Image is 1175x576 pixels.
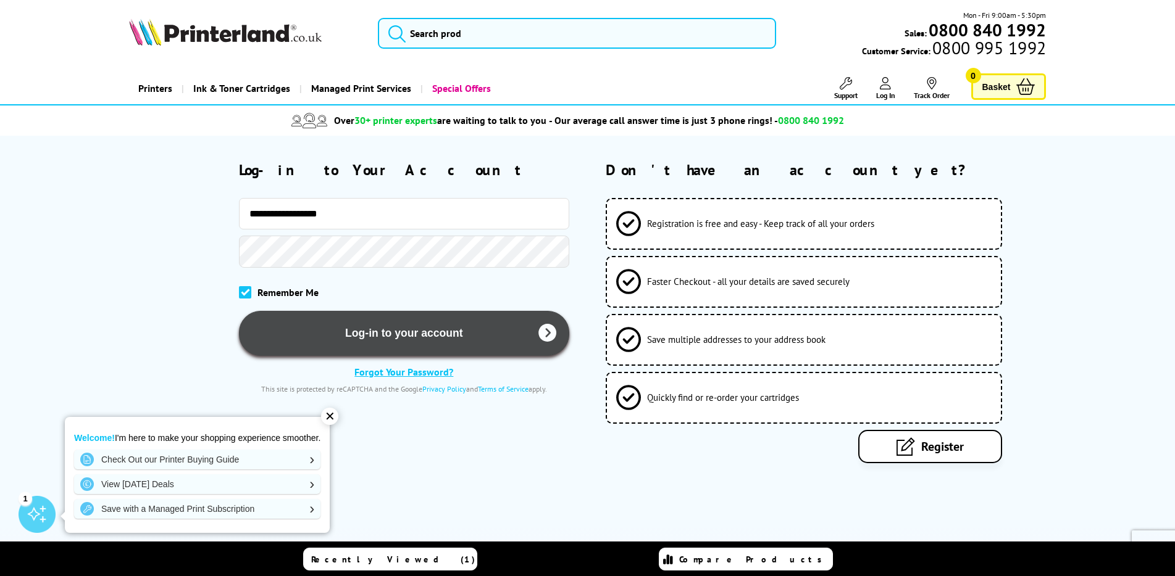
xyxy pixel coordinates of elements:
[905,27,927,39] span: Sales:
[834,91,858,100] span: Support
[354,114,437,126] span: 30+ printer experts
[311,554,475,565] span: Recently Viewed (1)
[129,19,322,46] img: Printerland Logo
[834,77,858,100] a: Support
[876,91,895,100] span: Log In
[257,286,319,298] span: Remember Me
[858,430,1002,463] a: Register
[182,73,299,104] a: Ink & Toner Cartridges
[239,384,569,393] div: This site is protected by reCAPTCHA and the Google and apply.
[74,433,115,443] strong: Welcome!
[921,438,964,455] span: Register
[420,73,500,104] a: Special Offers
[966,68,981,83] span: 0
[334,114,546,126] span: Over are waiting to talk to you
[299,73,420,104] a: Managed Print Services
[778,114,844,126] span: 0800 840 1992
[321,408,338,425] div: ✕
[129,19,363,48] a: Printerland Logo
[606,160,1046,179] h2: Don't have an account yet?
[982,78,1011,95] span: Basket
[647,392,799,403] span: Quickly find or re-order your cartridges
[129,73,182,104] a: Printers
[963,9,1046,21] span: Mon - Fri 9:00am - 5:30pm
[659,548,833,570] a: Compare Products
[74,432,320,443] p: I'm here to make your shopping experience smoother.
[930,42,1046,54] span: 0800 995 1992
[876,77,895,100] a: Log In
[129,540,1047,559] h2: Why buy from us?
[19,492,32,505] div: 1
[971,73,1047,100] a: Basket 0
[378,18,776,49] input: Search prod
[74,450,320,469] a: Check Out our Printer Buying Guide
[193,73,290,104] span: Ink & Toner Cartridges
[74,499,320,519] a: Save with a Managed Print Subscription
[239,311,569,356] button: Log-in to your account
[549,114,844,126] span: - Our average call answer time is just 3 phone rings! -
[679,554,829,565] span: Compare Products
[647,276,850,287] span: Faster Checkout - all your details are saved securely
[929,19,1046,41] b: 0800 840 1992
[239,160,569,179] h2: Log-in to Your Account
[478,384,529,393] a: Terms of Service
[354,366,453,378] a: Forgot Your Password?
[74,474,320,494] a: View [DATE] Deals
[303,548,477,570] a: Recently Viewed (1)
[647,218,874,229] span: Registration is free and easy - Keep track of all your orders
[927,24,1046,36] a: 0800 840 1992
[862,42,1046,57] span: Customer Service:
[914,77,950,100] a: Track Order
[422,384,466,393] a: Privacy Policy
[647,334,826,345] span: Save multiple addresses to your address book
